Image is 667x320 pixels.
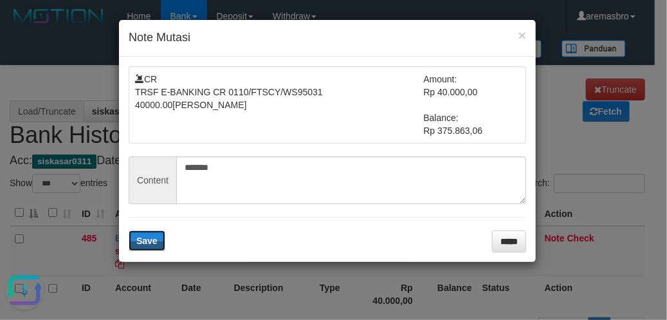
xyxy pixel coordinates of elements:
td: CR TRSF E-BANKING CR 0110/FTSCY/WS95031 40000.00[PERSON_NAME] [135,73,424,137]
span: Save [136,236,158,246]
button: × [518,28,526,42]
span: Content [129,156,176,204]
button: Open LiveChat chat widget [5,5,44,44]
td: Amount: Rp 40.000,00 Balance: Rp 375.863,06 [424,73,520,137]
button: Save [129,231,165,251]
h4: Note Mutasi [129,30,526,46]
